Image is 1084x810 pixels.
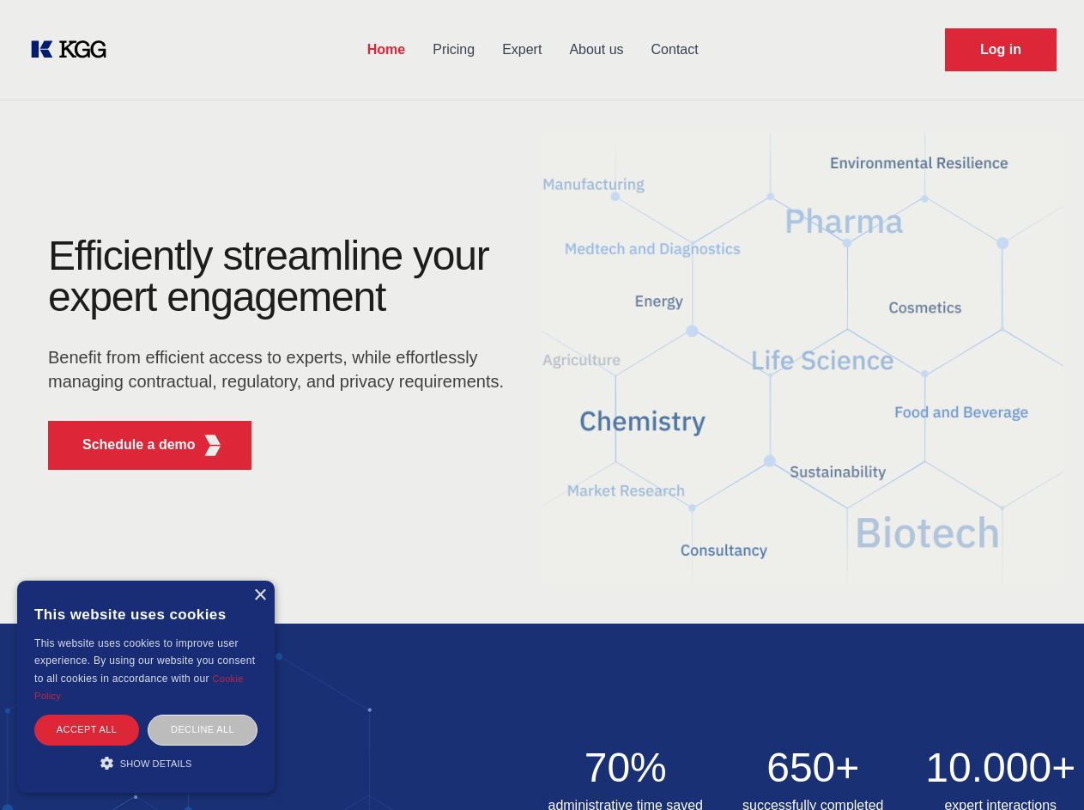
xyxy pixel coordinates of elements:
button: Schedule a demoKGG Fifth Element RED [48,421,251,470]
span: Show details [120,758,192,769]
a: Home [354,27,419,72]
a: About us [555,27,637,72]
a: Cookie Policy [34,673,244,701]
h2: 70% [542,747,710,789]
img: KGG Fifth Element RED [542,112,1064,606]
h2: 650+ [730,747,897,789]
a: Contact [638,27,712,72]
a: KOL Knowledge Platform: Talk to Key External Experts (KEE) [27,36,120,64]
div: Show details [34,754,257,771]
iframe: Chat Widget [998,728,1084,810]
div: This website uses cookies [34,594,257,635]
div: Close [253,589,266,602]
p: Benefit from efficient access to experts, while effortlessly managing contractual, regulatory, an... [48,345,515,393]
div: Accept all [34,715,139,745]
p: Schedule a demo [82,435,196,455]
div: Decline all [148,715,257,745]
a: Expert [488,27,555,72]
a: Pricing [419,27,488,72]
a: Request Demo [945,28,1057,71]
span: This website uses cookies to improve user experience. By using our website you consent to all coo... [34,637,255,685]
h1: Efficiently streamline your expert engagement [48,235,515,318]
img: KGG Fifth Element RED [202,435,223,456]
